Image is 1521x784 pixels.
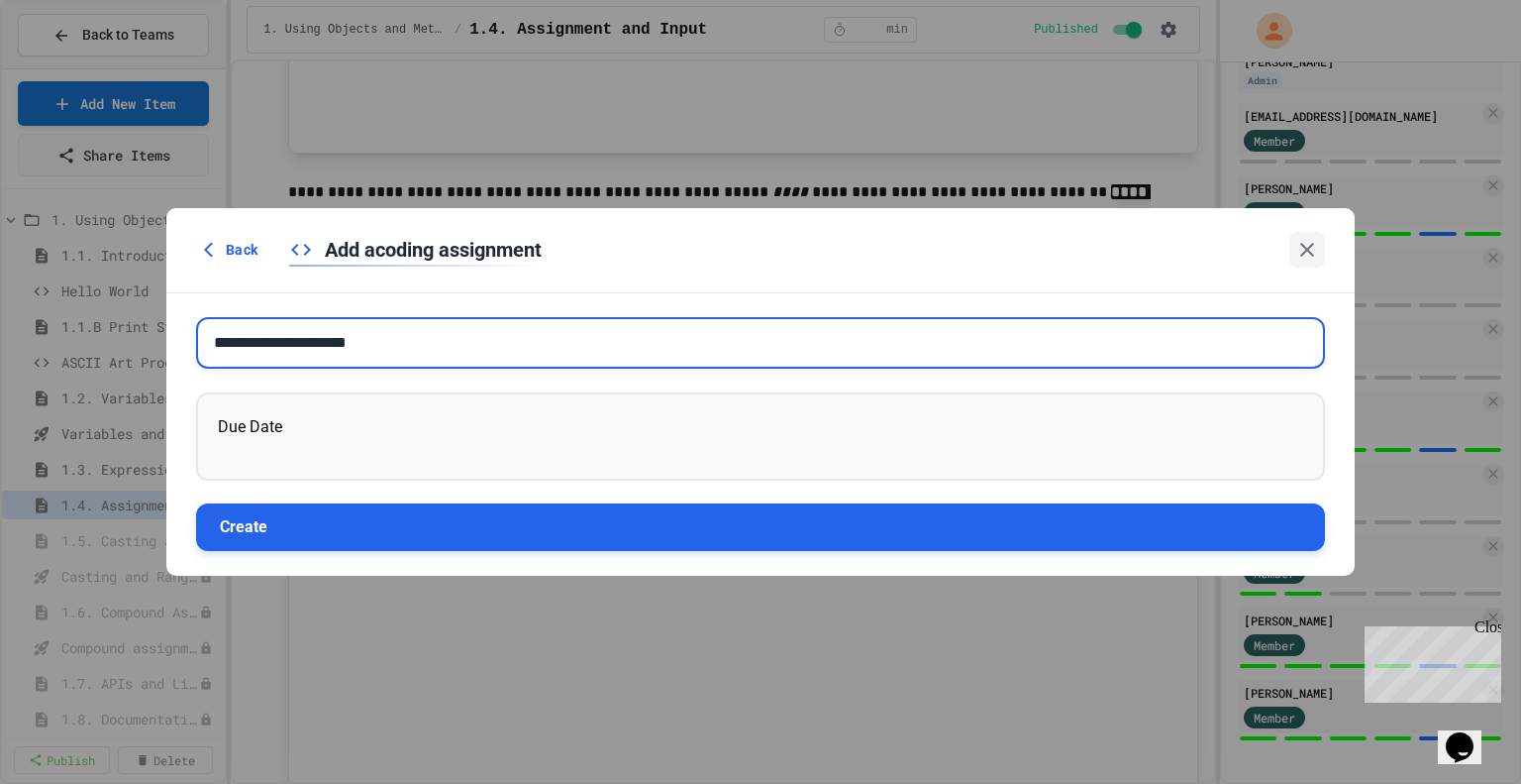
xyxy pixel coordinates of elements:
span: Back [226,240,257,261]
iframe: chat widget [1357,618,1501,703]
button: Create [196,504,1325,551]
div: Chat with us now!Close [8,8,137,126]
iframe: chat widget [1438,705,1501,764]
span: Due Date [218,417,282,436]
